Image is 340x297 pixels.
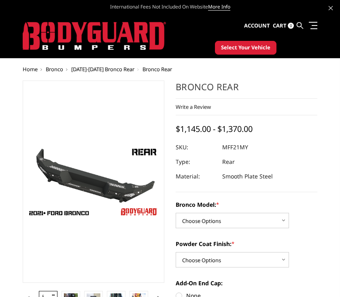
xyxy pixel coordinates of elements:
label: Add-On End Cap: [176,279,317,287]
span: Bronco Rear [142,66,172,73]
span: Account [244,22,270,29]
label: Bronco Model: [176,200,317,209]
dd: Smooth Plate Steel [222,169,273,184]
a: Bronco [46,66,63,73]
span: Select Your Vehicle [221,44,270,52]
a: Home [23,66,38,73]
span: 0 [288,23,294,29]
a: Account [244,15,270,37]
img: BODYGUARD BUMPERS [23,22,166,50]
h1: Bronco Rear [176,81,317,99]
span: Cart [273,22,287,29]
dd: MFF21MY [222,140,248,155]
a: More Info [208,3,230,11]
button: Select Your Vehicle [215,41,276,55]
a: Write a Review [176,103,211,110]
dt: Type: [176,155,216,169]
label: Powder Coat Finish: [176,240,317,248]
dt: SKU: [176,140,216,155]
a: Cart 0 [273,15,294,37]
a: [DATE]-[DATE] Bronco Rear [71,66,134,73]
dd: Rear [222,155,235,169]
dt: Material: [176,169,216,184]
span: $1,145.00 - $1,370.00 [176,123,253,134]
a: Bronco Rear [23,81,164,283]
